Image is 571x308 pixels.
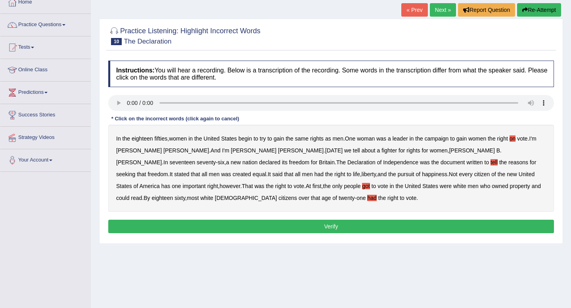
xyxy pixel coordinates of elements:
span: 10 [111,38,122,45]
b: eighteen [152,195,173,201]
b: and [532,183,541,189]
b: of [416,171,421,177]
b: a [226,159,229,165]
b: declared [259,159,280,165]
b: right [207,183,218,189]
b: same [295,135,308,142]
b: seventy [197,159,216,165]
b: At [306,183,311,189]
b: [PERSON_NAME] [116,159,162,165]
b: equal [253,171,266,177]
b: [DATE] [325,147,343,154]
a: Your Account [0,149,91,169]
b: of [491,171,496,177]
b: important [182,183,205,189]
a: Next » [430,3,456,17]
b: freedom [148,171,168,177]
b: the [325,171,333,177]
b: to [267,135,272,142]
b: freedom [289,159,309,165]
b: women [468,135,486,142]
b: all [295,171,301,177]
b: the [123,135,130,142]
b: fighter [381,147,397,154]
b: property [510,183,530,189]
b: In [163,159,168,165]
b: six [218,159,224,165]
b: sixty [174,195,185,201]
b: the [194,135,202,142]
b: that [284,171,293,177]
b: a [388,135,391,142]
b: in [390,183,394,189]
b: the [323,183,331,189]
b: right [387,195,398,201]
b: of [134,183,138,189]
b: women [430,147,448,154]
b: first [312,183,322,189]
b: as [325,135,331,142]
b: And [211,147,220,154]
b: happiness [422,171,447,177]
b: tell [353,147,360,154]
b: United [519,171,535,177]
b: new [231,159,241,165]
a: Strategy Videos [0,127,91,146]
b: [DEMOGRAPHIC_DATA] [215,195,277,201]
b: citizens [278,195,297,201]
b: for [530,159,536,165]
b: had [367,195,376,201]
a: Practice Questions [0,14,91,34]
b: In [116,135,121,142]
b: The [336,159,346,165]
b: that [137,171,146,177]
b: [PERSON_NAME] [163,147,209,154]
b: liberty [362,171,376,177]
b: men [209,171,220,177]
b: to [450,135,455,142]
b: of [333,195,337,201]
div: , . . . . , . . - , . . . , , . , . . , . , - . [108,125,554,212]
b: to [485,159,489,165]
b: and [377,171,387,177]
b: right [497,135,508,142]
b: try [260,135,266,142]
b: B [496,147,500,154]
a: Online Class [0,59,91,79]
b: right [275,183,286,189]
b: begin [238,135,252,142]
b: for [311,159,317,165]
b: to [347,171,351,177]
b: white [200,195,213,201]
b: One [345,135,355,142]
b: gain [456,135,467,142]
b: States [221,135,237,142]
b: Not [449,171,458,177]
b: was [420,159,430,165]
b: about [362,147,376,154]
b: said [272,171,283,177]
b: we [344,147,351,154]
b: men [333,135,343,142]
b: life [353,171,360,177]
b: [PERSON_NAME] [278,147,324,154]
b: the [266,183,274,189]
b: pursuit [398,171,414,177]
b: fifties [155,135,168,142]
b: It [268,171,271,177]
b: who [480,183,491,189]
b: that [191,171,200,177]
a: Predictions [0,82,91,101]
b: only [332,183,343,189]
b: that [311,195,320,201]
button: Re-Attempt [517,3,561,17]
b: all [202,171,207,177]
b: citizen [474,171,490,177]
b: the [395,183,403,189]
b: most [187,195,199,201]
b: read [131,195,142,201]
b: a [377,147,380,154]
b: States [116,183,132,189]
b: the [378,195,386,201]
b: was [221,171,231,177]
